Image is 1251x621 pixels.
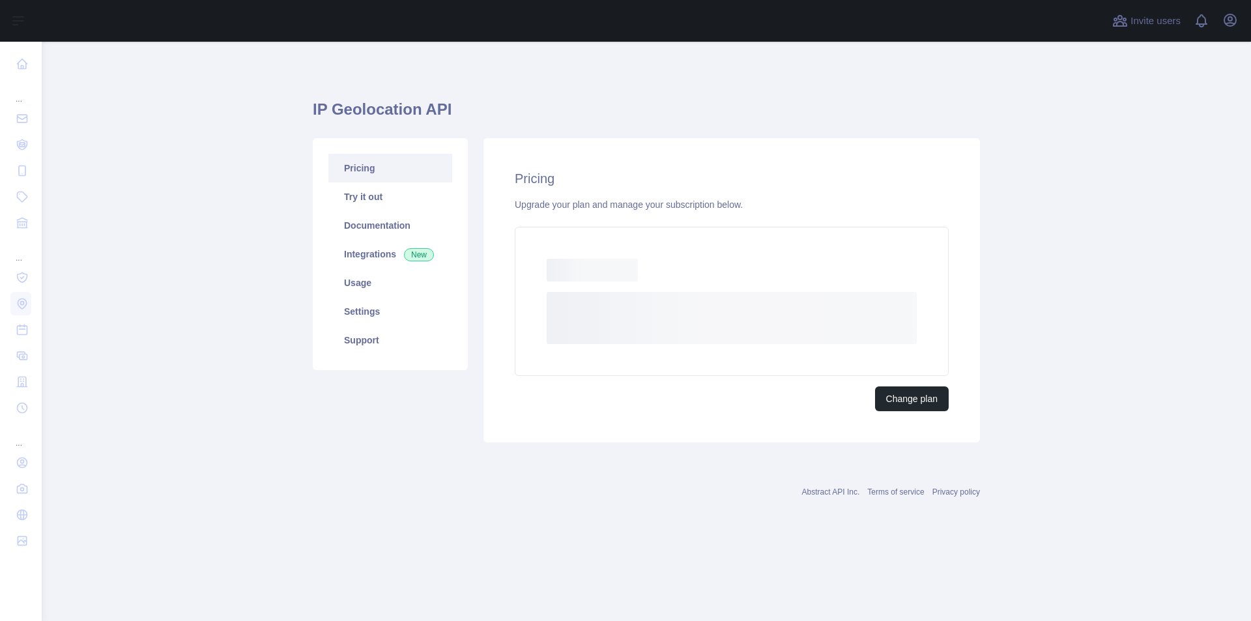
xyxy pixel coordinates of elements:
a: Terms of service [867,487,924,497]
a: Documentation [328,211,452,240]
a: Privacy policy [932,487,980,497]
div: ... [10,237,31,263]
div: ... [10,78,31,104]
button: Invite users [1110,10,1183,31]
a: Support [328,326,452,354]
button: Change plan [875,386,949,411]
div: ... [10,422,31,448]
a: Pricing [328,154,452,182]
span: Invite users [1130,14,1181,29]
h1: IP Geolocation API [313,99,980,130]
h2: Pricing [515,169,949,188]
a: Usage [328,268,452,297]
a: Try it out [328,182,452,211]
a: Abstract API Inc. [802,487,860,497]
a: Settings [328,297,452,326]
div: Upgrade your plan and manage your subscription below. [515,198,949,211]
a: Integrations New [328,240,452,268]
span: New [404,248,434,261]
